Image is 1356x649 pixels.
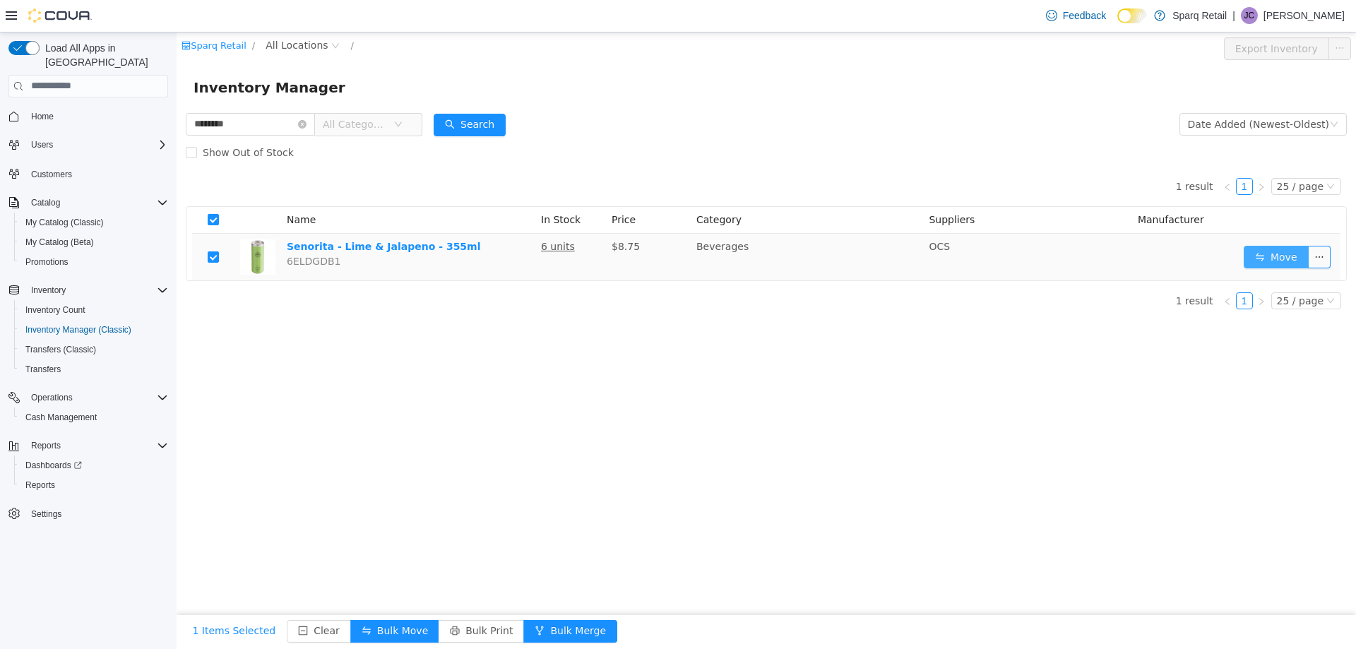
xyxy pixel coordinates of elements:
button: Users [25,136,59,153]
span: Operations [31,392,73,403]
li: Previous Page [1042,260,1059,277]
button: Customers [3,163,174,184]
u: 6 units [364,208,398,220]
button: Reports [25,437,66,454]
span: Cash Management [25,412,97,423]
a: Home [25,108,59,125]
span: Dashboards [20,457,168,474]
button: My Catalog (Classic) [14,213,174,232]
a: Senorita - Lime & Jalapeno - 355ml [110,208,304,220]
a: Inventory Count [20,302,91,318]
li: 1 result [999,260,1037,277]
span: Transfers (Classic) [20,341,168,358]
p: Sparq Retail [1172,7,1227,24]
span: Inventory Count [25,304,85,316]
a: 1 [1060,261,1076,276]
a: Transfers (Classic) [20,341,102,358]
span: Transfers (Classic) [25,344,96,355]
a: Promotions [20,254,74,270]
span: Transfers [20,361,168,378]
span: Manufacturer [961,181,1028,193]
a: Feedback [1040,1,1112,30]
span: Feedback [1063,8,1106,23]
i: icon: down [1153,88,1162,97]
span: Cash Management [20,409,168,426]
span: / [76,8,78,18]
span: Inventory Manager (Classic) [20,321,168,338]
button: Settings [3,504,174,524]
button: Operations [25,389,78,406]
button: Cash Management [14,407,174,427]
span: OCS [752,208,773,220]
span: Dark Mode [1117,23,1118,24]
button: 1 Items Selected [5,588,111,610]
input: Dark Mode [1117,8,1147,23]
span: In Stock [364,181,404,193]
span: Dashboards [25,460,82,471]
span: Reports [25,437,168,454]
a: My Catalog (Classic) [20,214,109,231]
a: Reports [20,477,61,494]
li: 1 [1059,145,1076,162]
a: Customers [25,166,78,183]
span: Inventory Manager (Classic) [25,324,131,335]
span: Reports [25,480,55,491]
span: Suppliers [752,181,798,193]
button: icon: forkBulk Merge [347,588,441,610]
button: icon: minus-squareClear [110,588,174,610]
button: Promotions [14,252,174,272]
i: icon: left [1047,150,1055,159]
span: Show Out of Stock [20,114,123,126]
button: Transfers [14,359,174,379]
li: Next Page [1076,260,1093,277]
span: Price [435,181,459,193]
button: Transfers (Classic) [14,340,174,359]
i: icon: down [1150,264,1158,274]
div: Date Added (Newest-Oldest) [1011,81,1153,102]
li: 1 [1059,260,1076,277]
span: Name [110,181,139,193]
span: My Catalog (Classic) [25,217,104,228]
button: icon: ellipsis [1152,5,1174,28]
a: Inventory Manager (Classic) [20,321,137,338]
span: All Locations [89,5,151,20]
li: Next Page [1076,145,1093,162]
span: / [174,8,177,18]
td: Beverages [514,201,747,248]
img: Cova [28,8,92,23]
i: icon: close-circle [121,88,130,96]
i: icon: right [1081,150,1089,159]
p: [PERSON_NAME] [1263,7,1345,24]
span: Inventory Manager [17,44,177,66]
span: My Catalog (Beta) [25,237,94,248]
span: Inventory [31,285,66,296]
button: icon: printerBulk Print [262,588,347,610]
i: icon: left [1047,265,1055,273]
button: Operations [3,388,174,407]
span: Inventory [25,282,168,299]
span: Customers [31,169,72,180]
span: Load All Apps in [GEOGRAPHIC_DATA] [40,41,168,69]
span: Users [31,139,53,150]
i: icon: right [1081,265,1089,273]
span: Promotions [20,254,168,270]
span: Customers [25,165,168,182]
p: | [1232,7,1235,24]
a: icon: shopSparq Retail [5,8,70,18]
span: $8.75 [435,208,463,220]
button: Inventory [25,282,71,299]
span: Home [25,107,168,125]
i: icon: down [1150,150,1158,160]
span: Inventory Count [20,302,168,318]
span: Reports [20,477,168,494]
span: 6ELDGDB1 [110,223,164,234]
i: icon: down [218,88,226,97]
button: Inventory Manager (Classic) [14,320,174,340]
span: Operations [25,389,168,406]
li: 1 result [999,145,1037,162]
div: 25 / page [1100,261,1147,276]
button: My Catalog (Beta) [14,232,174,252]
button: Catalog [25,194,66,211]
span: Home [31,111,54,122]
span: Catalog [25,194,168,211]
